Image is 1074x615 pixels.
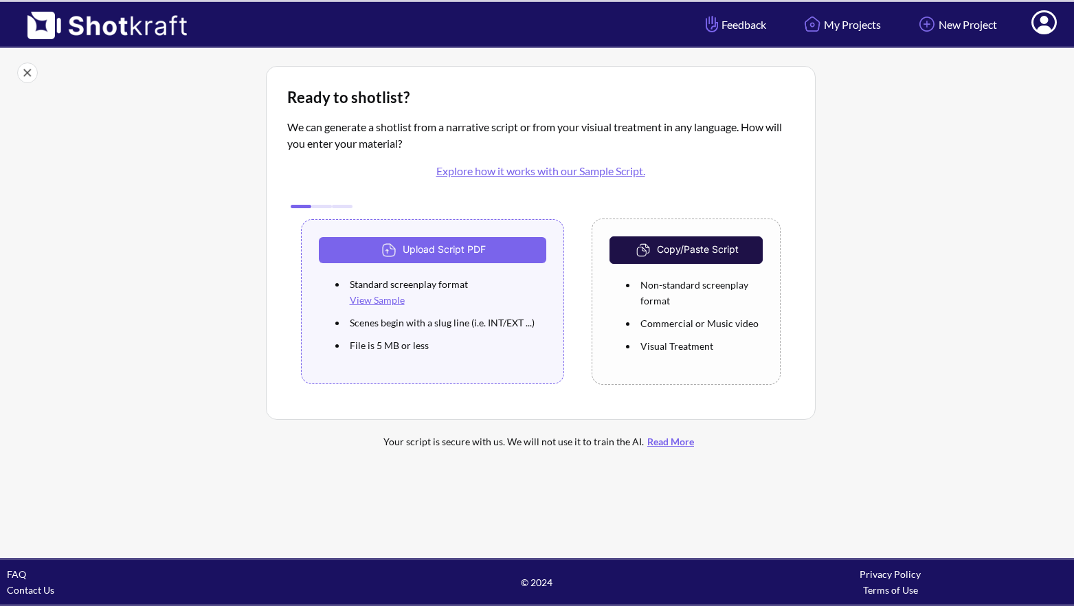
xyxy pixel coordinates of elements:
button: Upload Script PDF [319,237,547,263]
a: My Projects [790,6,891,43]
img: Upload Icon [379,240,403,260]
span: © 2024 [360,574,713,590]
a: Contact Us [7,584,54,596]
a: FAQ [7,568,26,580]
img: CopyAndPaste Icon [633,240,657,260]
li: Commercial or Music video [637,312,762,335]
div: Privacy Policy [714,566,1067,582]
a: New Project [905,6,1007,43]
li: Visual Treatment [637,335,762,357]
img: Hand Icon [702,12,721,36]
li: Scenes begin with a slug line (i.e. INT/EXT ...) [346,311,547,334]
div: Terms of Use [714,582,1067,598]
li: File is 5 MB or less [346,334,547,357]
button: Copy/Paste Script [609,236,762,264]
a: View Sample [350,294,405,306]
img: Add Icon [915,12,939,36]
img: Close Icon [17,63,38,83]
span: Feedback [702,16,766,32]
a: Explore how it works with our Sample Script. [436,164,645,177]
li: Non-standard screenplay format [637,273,762,312]
p: We can generate a shotlist from a narrative script or from your visiual treatment in any language... [287,119,794,190]
img: Home Icon [801,12,824,36]
li: Standard screenplay format [346,273,547,311]
div: Your script is secure with us. We will not use it to train the AI. [321,434,761,449]
a: Read More [644,436,697,447]
div: Ready to shotlist? [287,87,794,108]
